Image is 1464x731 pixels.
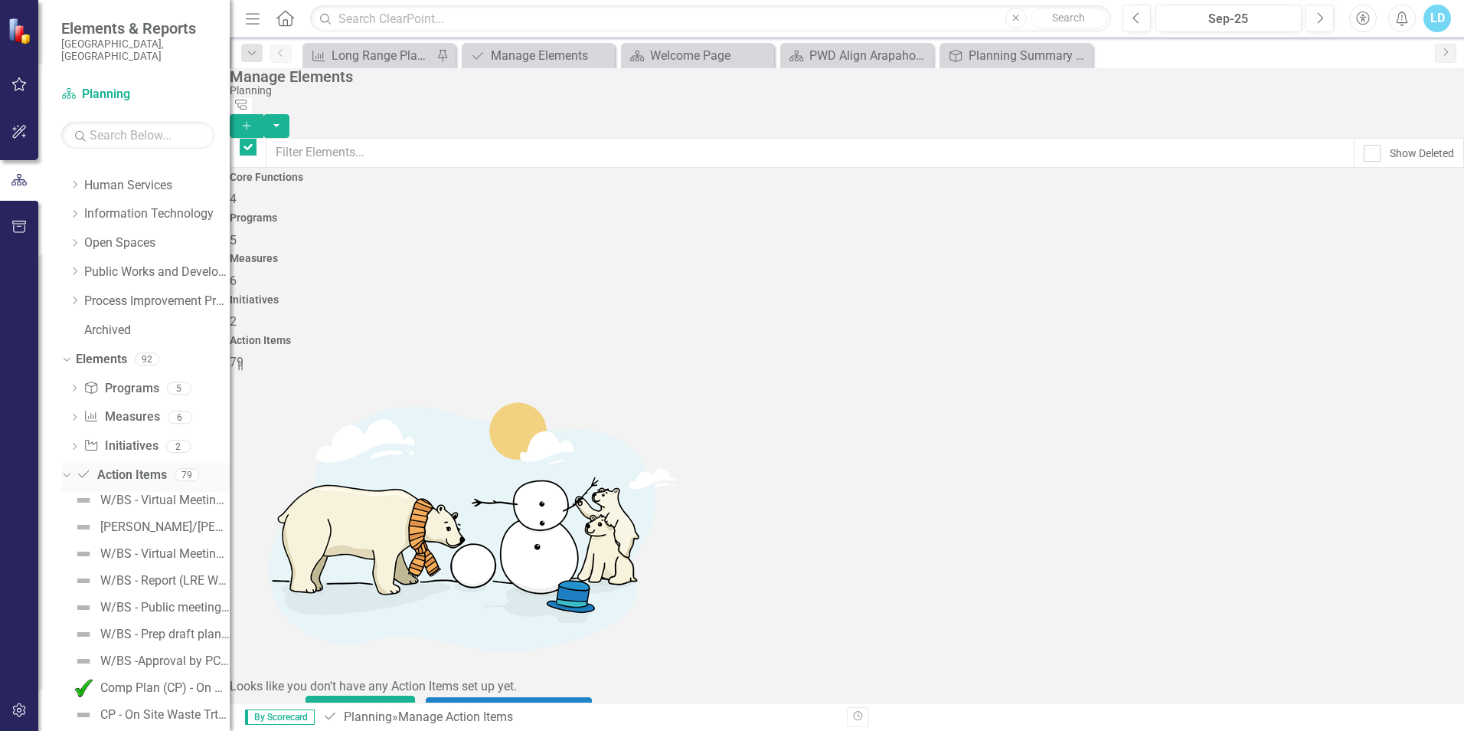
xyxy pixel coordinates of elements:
[70,703,230,727] a: CP - On Site Waste Trtmt Sys LDC Amds PC Pub Hearing Q4 2025
[100,681,230,695] div: Comp Plan (CP) - On Site Waste Trtmt Sys report draft Q3 2023
[135,352,159,365] div: 92
[70,542,230,566] a: W/BS - Virtual Meeting 2 Q4 Fall 2021
[230,335,1464,346] h4: Action Items
[1423,5,1451,32] button: LD
[230,678,1464,696] div: Looks like you don't have any Action Items set up yet.
[74,706,93,724] img: Not Defined
[76,351,127,369] a: Elements
[61,86,214,103] a: Planning
[1052,11,1085,24] span: Search
[809,46,930,65] div: PWD Align Arapahoe Scorecard
[70,488,230,513] a: W/BS - Virtual Meeting Q[DATE]
[84,322,230,339] a: Archived
[230,85,1456,97] div: Planning
[74,598,93,617] img: Not Defined
[70,649,230,674] a: W/BS -Approval by PC Q1 2025
[306,46,433,65] a: Long Range Planning Progress
[74,679,93,697] img: Completed
[625,46,770,65] a: Welcome Page
[245,710,315,725] span: By Scorecard
[100,708,230,722] div: CP - On Site Waste Trtmt Sys LDC Amds PC Pub Hearing Q4 2025
[84,264,230,281] a: Public Works and Development
[1390,146,1454,161] div: Show Deleted
[83,380,158,398] a: Programs
[969,46,1089,65] div: Planning Summary Report
[74,545,93,563] img: Not Defined
[230,253,1464,264] h4: Measures
[466,46,611,65] a: Manage Elements
[70,622,230,647] a: W/BS - Prep draft plan Q4 2024
[1031,8,1107,29] button: Search
[100,601,230,615] div: W/BS - Public meeting Q4 2024
[84,205,230,223] a: Information Technology
[70,595,230,620] a: W/BS - Public meeting Q4 2024
[332,46,433,65] div: Long Range Planning Progress
[70,676,230,700] a: Comp Plan (CP) - On Site Waste Trtmt Sys report draft Q3 2023
[230,701,306,716] span: Why don't you
[344,710,392,724] a: Planning
[100,628,230,641] div: W/BS - Prep draft plan Q4 2024
[230,212,1464,224] h4: Programs
[1161,10,1296,28] div: Sep-25
[84,177,230,195] a: Human Services
[230,68,1456,85] div: Manage Elements
[61,38,214,63] small: [GEOGRAPHIC_DATA], [GEOGRAPHIC_DATA]
[100,493,230,507] div: W/BS - Virtual Meeting Q[DATE]
[100,520,230,534] div: [PERSON_NAME]/[PERSON_NAME] Study (W/BS)- Suppl. Budget req. Decision [DATE]
[166,440,191,453] div: 2
[426,697,592,721] a: learn more about Action Items.
[61,19,214,38] span: Elements & Reports
[943,46,1089,65] a: Planning Summary Report
[74,518,93,536] img: Not Defined
[230,294,1464,306] h4: Initiatives
[230,372,689,678] img: Getting started
[76,467,166,484] a: Action Items
[100,654,230,668] div: W/BS -Approval by PC Q1 2025
[784,46,930,65] a: PWD Align Arapahoe Scorecard
[230,172,1464,183] h4: Core Functions
[74,491,93,510] img: Not Defined
[61,122,214,149] input: Search Below...
[74,625,93,644] img: Not Defined
[74,652,93,670] img: Not Defined
[650,46,770,65] div: Welcome Page
[168,411,192,424] div: 6
[8,17,35,44] img: ClearPoint Strategy
[100,547,230,561] div: W/BS - Virtual Meeting 2 Q4 Fall 2021
[84,293,230,310] a: Process Improvement Program
[70,569,230,593] a: W/BS - Report (LRE Water) Q[DATE]
[310,5,1111,32] input: Search ClearPoint...
[84,234,230,252] a: Open Spaces
[167,382,191,395] div: 5
[322,709,835,726] div: » Manage Action Items
[491,46,611,65] div: Manage Elements
[83,408,159,426] a: Measures
[74,572,93,590] img: Not Defined
[83,438,158,455] a: Initiatives
[175,469,199,482] div: 79
[70,515,230,539] a: [PERSON_NAME]/[PERSON_NAME] Study (W/BS)- Suppl. Budget req. Decision [DATE]
[1155,5,1302,32] button: Sep-25
[266,138,1355,168] input: Filter Elements...
[415,701,426,716] span: or
[306,696,415,723] button: add an Action Item
[100,574,230,588] div: W/BS - Report (LRE Water) Q[DATE]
